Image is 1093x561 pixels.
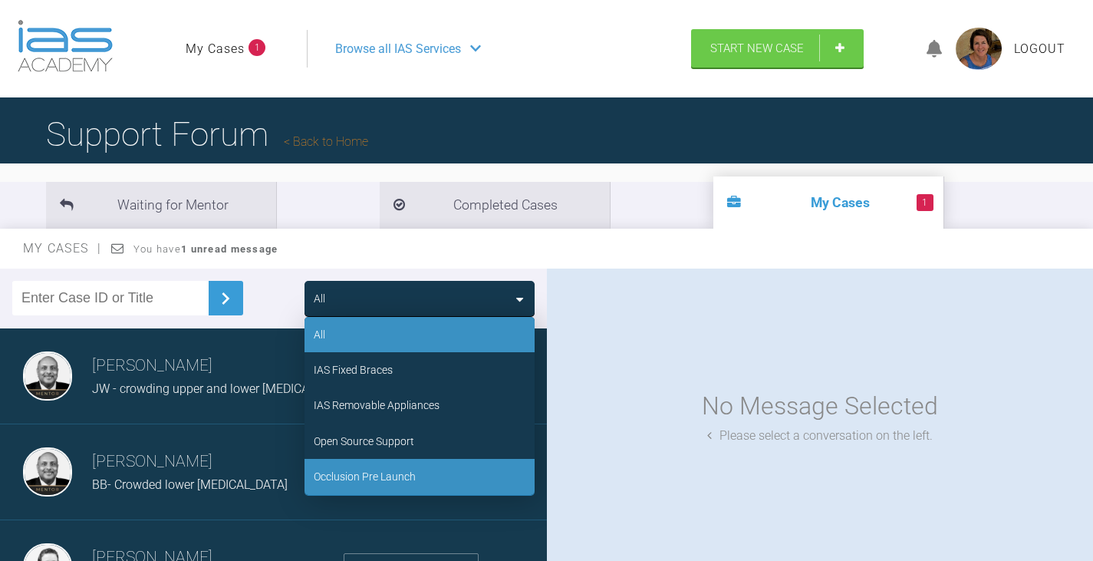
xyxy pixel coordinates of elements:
span: You have [133,243,278,255]
div: Open Source Support [314,433,414,450]
li: Completed Cases [380,182,610,229]
span: BB- Crowded lower [MEDICAL_DATA] [92,477,288,492]
a: Logout [1014,39,1065,59]
img: Utpalendu Bose [23,351,72,401]
strong: 1 unread message [181,243,278,255]
h3: [PERSON_NAME] [92,353,381,379]
img: chevronRight.28bd32b0.svg [213,286,238,311]
img: Utpalendu Bose [23,447,72,497]
span: My Cases [23,241,102,256]
div: All [314,326,325,343]
a: Start New Case [691,29,864,68]
span: 1 [917,194,933,211]
span: JW - crowding upper and lower [MEDICAL_DATA] [92,381,353,396]
span: 1 [249,39,265,56]
div: All [314,290,325,307]
li: My Cases [713,177,943,229]
input: Enter Case ID or Title [12,281,209,315]
div: Occlusion Pre Launch [314,468,416,485]
li: Waiting for Mentor [46,182,276,229]
span: Browse all IAS Services [335,39,461,59]
img: profile.png [956,28,1002,70]
h1: Support Forum [46,107,368,161]
a: Back to Home [284,134,368,149]
span: Start New Case [710,41,804,55]
div: No Message Selected [702,387,938,426]
h3: [PERSON_NAME] [92,449,381,475]
div: Please select a conversation on the left. [707,426,933,446]
div: IAS Fixed Braces [314,361,393,378]
a: My Cases [186,39,245,59]
img: logo-light.3e3ef733.png [18,20,113,72]
div: IAS Removable Appliances [314,397,440,414]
